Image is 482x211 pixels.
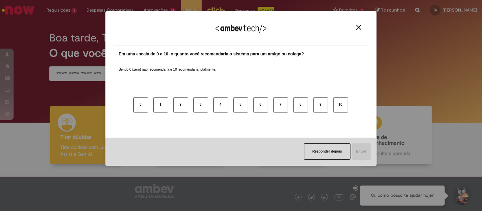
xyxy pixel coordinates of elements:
button: 7 [273,98,288,112]
button: Responder depois [304,143,350,160]
button: 8 [293,98,308,112]
button: 2 [173,98,188,112]
button: 4 [213,98,228,112]
img: Close [356,25,361,30]
button: 9 [313,98,328,112]
button: 0 [133,98,148,112]
label: Em uma escala de 0 a 10, o quanto você recomendaria o sistema para um amigo ou colega? [119,51,304,57]
label: Sendo 0 (zero) não recomendaria e 10 recomendaria totalmente. [119,59,216,72]
button: 1 [153,98,168,112]
button: 5 [233,98,248,112]
button: 6 [253,98,268,112]
button: 3 [193,98,208,112]
button: 10 [333,98,348,112]
img: Logo Ambevtech [216,24,266,33]
button: Close [354,24,363,30]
